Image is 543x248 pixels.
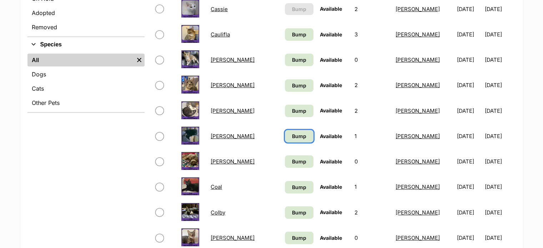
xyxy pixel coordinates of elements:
[285,130,313,142] a: Bump
[352,124,392,148] td: 1
[485,174,515,199] td: [DATE]
[396,56,439,63] a: [PERSON_NAME]
[211,183,222,190] a: Coal
[485,73,515,97] td: [DATE]
[211,209,225,216] a: Colby
[396,209,439,216] a: [PERSON_NAME]
[292,31,306,38] span: Bump
[320,209,342,215] span: Available
[454,47,484,72] td: [DATE]
[485,98,515,123] td: [DATE]
[454,98,484,123] td: [DATE]
[285,206,313,219] a: Bump
[485,47,515,72] td: [DATE]
[181,25,199,43] img: Caulifla
[285,54,313,66] a: Bump
[485,149,515,174] td: [DATE]
[352,174,392,199] td: 1
[396,107,439,114] a: [PERSON_NAME]
[352,149,392,174] td: 0
[27,54,134,66] a: All
[211,82,255,88] a: [PERSON_NAME]
[320,133,342,139] span: Available
[27,68,145,81] a: Dogs
[285,232,313,244] a: Bump
[292,107,306,115] span: Bump
[181,203,199,221] img: Colby
[27,21,145,34] a: Removed
[485,22,515,47] td: [DATE]
[211,234,255,241] a: [PERSON_NAME]
[396,183,439,190] a: [PERSON_NAME]
[454,124,484,148] td: [DATE]
[292,5,306,13] span: Bump
[292,183,306,191] span: Bump
[396,133,439,140] a: [PERSON_NAME]
[27,82,145,95] a: Cats
[320,6,342,12] span: Available
[181,177,199,195] img: Coal
[396,6,439,12] a: [PERSON_NAME]
[320,57,342,63] span: Available
[27,52,145,112] div: Species
[285,105,313,117] a: Bump
[292,82,306,89] span: Bump
[454,149,484,174] td: [DATE]
[211,133,255,140] a: [PERSON_NAME]
[320,184,342,190] span: Available
[181,228,199,246] img: Daryl
[292,158,306,165] span: Bump
[320,82,342,88] span: Available
[211,158,255,165] a: [PERSON_NAME]
[396,234,439,241] a: [PERSON_NAME]
[454,22,484,47] td: [DATE]
[396,31,439,38] a: [PERSON_NAME]
[27,6,145,19] a: Adopted
[285,3,313,15] button: Bump
[292,209,306,216] span: Bump
[27,96,145,109] a: Other Pets
[352,98,392,123] td: 2
[352,22,392,47] td: 3
[211,107,255,114] a: [PERSON_NAME]
[352,73,392,97] td: 2
[485,200,515,225] td: [DATE]
[211,56,255,63] a: [PERSON_NAME]
[285,155,313,168] a: Bump
[27,40,145,49] button: Species
[454,73,484,97] td: [DATE]
[211,6,228,12] a: Cassie
[396,82,439,88] a: [PERSON_NAME]
[134,54,145,66] a: Remove filter
[396,158,439,165] a: [PERSON_NAME]
[181,101,199,119] img: Chandler
[285,28,313,41] a: Bump
[181,152,199,170] img: Clary
[454,174,484,199] td: [DATE]
[352,200,392,225] td: 2
[485,124,515,148] td: [DATE]
[352,47,392,72] td: 0
[292,56,306,64] span: Bump
[292,234,306,242] span: Bump
[320,235,342,241] span: Available
[181,76,199,93] img: Cecilie
[320,158,342,165] span: Available
[454,200,484,225] td: [DATE]
[211,31,230,38] a: Caulifla
[320,31,342,37] span: Available
[285,79,313,92] a: Bump
[181,127,199,145] img: Chuck
[320,107,342,113] span: Available
[292,132,306,140] span: Bump
[285,181,313,193] a: Bump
